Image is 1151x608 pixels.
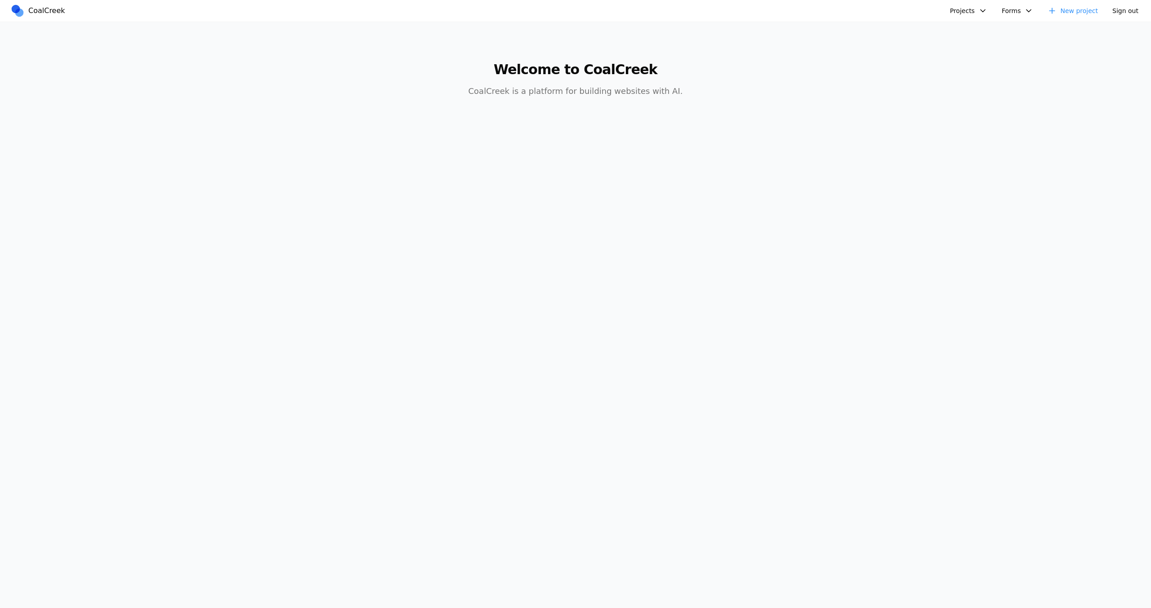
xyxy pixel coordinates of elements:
span: CoalCreek [28,5,65,16]
button: Projects [945,4,993,18]
button: Forms [996,4,1039,18]
a: CoalCreek [10,4,69,18]
p: CoalCreek is a platform for building websites with AI. [403,85,748,98]
h1: Welcome to CoalCreek [403,62,748,78]
button: Sign out [1107,4,1144,18]
a: New project [1042,4,1103,18]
